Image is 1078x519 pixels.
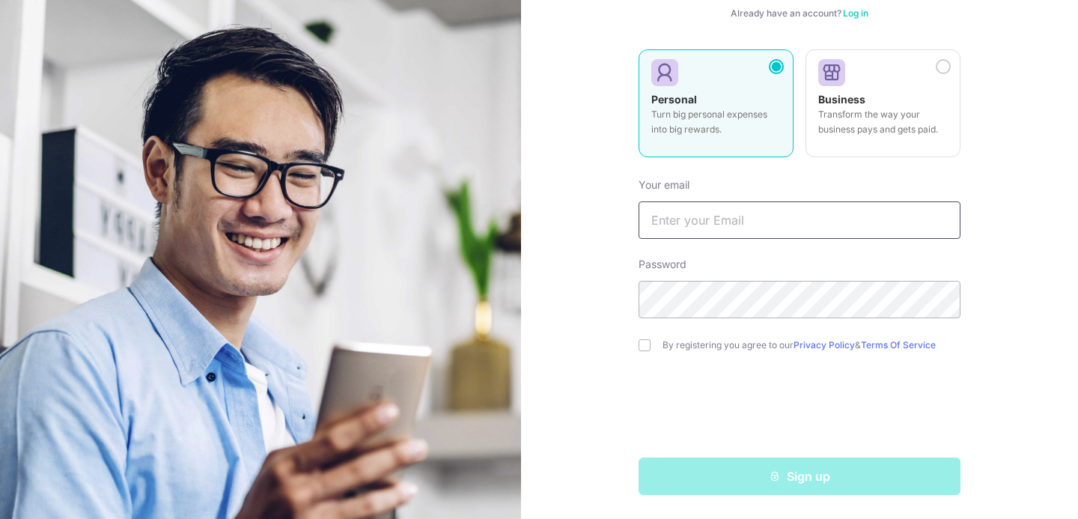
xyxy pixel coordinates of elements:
[651,93,697,106] strong: Personal
[651,107,781,137] p: Turn big personal expenses into big rewards.
[639,49,794,166] a: Personal Turn big personal expenses into big rewards.
[818,93,865,106] strong: Business
[818,107,948,137] p: Transform the way your business pays and gets paid.
[806,49,960,166] a: Business Transform the way your business pays and gets paid.
[843,7,868,19] a: Log in
[686,381,913,440] iframe: reCAPTCHA
[639,201,960,239] input: Enter your Email
[639,7,960,19] div: Already have an account?
[861,339,936,350] a: Terms Of Service
[794,339,855,350] a: Privacy Policy
[639,257,686,272] label: Password
[663,339,960,351] label: By registering you agree to our &
[639,177,689,192] label: Your email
